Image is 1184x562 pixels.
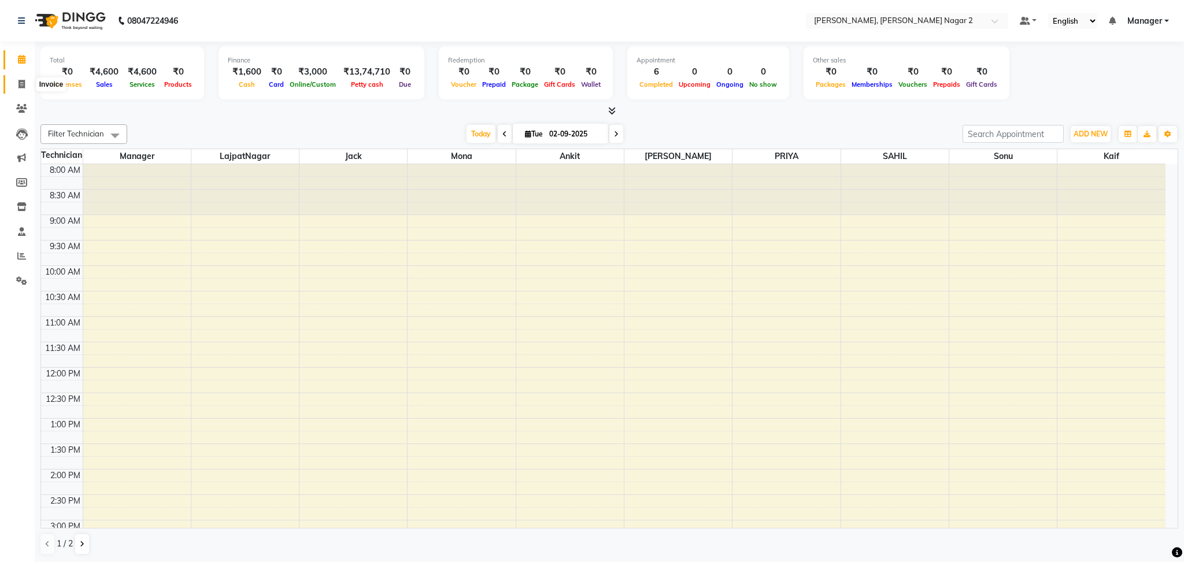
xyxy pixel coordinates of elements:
[396,80,414,88] span: Due
[47,164,83,176] div: 8:00 AM
[408,149,515,164] span: Mona
[813,65,849,79] div: ₹0
[50,56,195,65] div: Total
[48,469,83,482] div: 2:00 PM
[339,65,395,79] div: ₹13,74,710
[746,80,780,88] span: No show
[448,65,479,79] div: ₹0
[43,266,83,278] div: 10:00 AM
[191,149,299,164] span: LajpatNagar
[813,56,1000,65] div: Other sales
[47,190,83,202] div: 8:30 AM
[713,80,746,88] span: Ongoing
[541,65,578,79] div: ₹0
[43,393,83,405] div: 12:30 PM
[43,342,83,354] div: 11:30 AM
[541,80,578,88] span: Gift Cards
[713,65,746,79] div: 0
[624,149,732,164] span: [PERSON_NAME]
[676,80,713,88] span: Upcoming
[949,149,1057,164] span: sonu
[48,520,83,533] div: 3:00 PM
[732,149,840,164] span: PRIYA
[287,65,339,79] div: ₹3,000
[47,241,83,253] div: 9:30 AM
[637,80,676,88] span: Completed
[813,80,849,88] span: Packages
[467,125,495,143] span: Today
[1057,149,1165,164] span: kaif
[849,65,896,79] div: ₹0
[287,80,339,88] span: Online/Custom
[479,65,509,79] div: ₹0
[841,149,949,164] span: SAHIL
[479,80,509,88] span: Prepaid
[50,65,85,79] div: ₹0
[1071,126,1111,142] button: ADD NEW
[161,65,195,79] div: ₹0
[43,368,83,380] div: 12:00 PM
[348,80,386,88] span: Petty cash
[522,130,546,138] span: Tue
[43,317,83,329] div: 11:00 AM
[509,80,541,88] span: Package
[127,5,178,37] b: 08047224946
[896,65,930,79] div: ₹0
[29,5,109,37] img: logo
[36,77,66,91] div: Invoice
[299,149,407,164] span: Jack
[236,80,258,88] span: Cash
[896,80,930,88] span: Vouchers
[47,215,83,227] div: 9:00 AM
[637,65,676,79] div: 6
[48,419,83,431] div: 1:00 PM
[963,80,1000,88] span: Gift Cards
[395,65,415,79] div: ₹0
[48,495,83,507] div: 2:30 PM
[48,444,83,456] div: 1:30 PM
[93,80,116,88] span: Sales
[849,80,896,88] span: Memberships
[161,80,195,88] span: Products
[48,129,104,138] span: Filter Technician
[127,80,158,88] span: Services
[746,65,780,79] div: 0
[637,56,780,65] div: Appointment
[85,65,123,79] div: ₹4,600
[266,80,287,88] span: Card
[123,65,161,79] div: ₹4,600
[930,65,963,79] div: ₹0
[578,80,604,88] span: Wallet
[43,291,83,304] div: 10:30 AM
[546,125,604,143] input: 2025-09-02
[963,125,1064,143] input: Search Appointment
[1074,130,1108,138] span: ADD NEW
[448,56,604,65] div: Redemption
[516,149,624,164] span: Ankit
[41,149,83,161] div: Technician
[1127,15,1162,27] span: Manager
[228,56,415,65] div: Finance
[930,80,963,88] span: Prepaids
[448,80,479,88] span: Voucher
[83,149,191,164] span: Manager
[578,65,604,79] div: ₹0
[266,65,287,79] div: ₹0
[676,65,713,79] div: 0
[57,538,73,550] span: 1 / 2
[228,65,266,79] div: ₹1,600
[963,65,1000,79] div: ₹0
[509,65,541,79] div: ₹0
